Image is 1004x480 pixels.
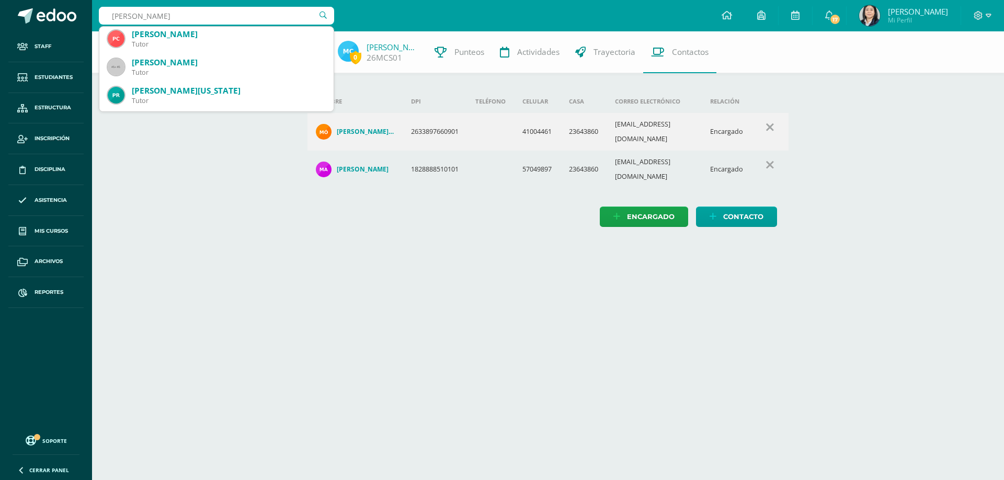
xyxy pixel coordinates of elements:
[35,288,63,296] span: Reportes
[427,31,492,73] a: Punteos
[403,113,467,151] td: 2633897660901
[607,151,702,188] td: [EMAIL_ADDRESS][DOMAIN_NAME]
[8,185,84,216] a: Asistencia
[561,113,607,151] td: 23643860
[132,96,325,105] div: Tutor
[643,31,716,73] a: Contactos
[35,257,63,266] span: Archivos
[723,207,763,226] span: Contacto
[8,123,84,154] a: Inscripción
[467,90,514,113] th: Teléfono
[337,128,394,136] h4: [PERSON_NAME] [PERSON_NAME]
[8,31,84,62] a: Staff
[8,154,84,185] a: Disciplina
[13,433,79,447] a: Soporte
[514,113,560,151] td: 41004461
[316,162,332,177] img: 780614c4595f855661093e5ed4b06a15.png
[132,29,325,40] div: [PERSON_NAME]
[35,165,65,174] span: Disciplina
[108,59,124,75] img: 45x45
[108,87,124,104] img: c874687d19a64fc7c6f03c471ea192bb.png
[29,466,69,474] span: Cerrar panel
[888,16,948,25] span: Mi Perfil
[567,31,643,73] a: Trayectoria
[99,7,334,25] input: Busca un usuario...
[600,207,688,227] a: Encargado
[367,42,419,52] a: [PERSON_NAME]
[492,31,567,73] a: Actividades
[8,246,84,277] a: Archivos
[367,52,402,63] a: 26MCS01
[350,51,361,64] span: 0
[607,90,702,113] th: Correo electrónico
[702,151,751,188] td: Encargado
[132,40,325,49] div: Tutor
[8,93,84,124] a: Estructura
[108,30,124,47] img: 6ad28f8135d89f58656e7159c26e51b0.png
[514,90,560,113] th: Celular
[132,57,325,68] div: [PERSON_NAME]
[35,42,51,51] span: Staff
[454,47,484,58] span: Punteos
[561,151,607,188] td: 23643860
[594,47,635,58] span: Trayectoria
[307,90,403,113] th: Nombre
[696,207,777,227] a: Contacto
[702,90,751,113] th: Relación
[42,437,67,444] span: Soporte
[316,162,394,177] a: [PERSON_NAME]
[8,277,84,308] a: Reportes
[8,216,84,247] a: Mis cursos
[403,90,467,113] th: DPI
[672,47,709,58] span: Contactos
[517,47,560,58] span: Actividades
[316,124,332,140] img: 91bf85ecb1b2cadae1b37e4b8a000f69.png
[514,151,560,188] td: 57049897
[702,113,751,151] td: Encargado
[561,90,607,113] th: Casa
[403,151,467,188] td: 1828888510101
[35,227,68,235] span: Mis cursos
[888,6,948,17] span: [PERSON_NAME]
[829,14,841,25] span: 17
[338,41,359,62] img: b7e1722d32a6b1fd2608eb4696bfbdac.png
[35,73,73,82] span: Estudiantes
[337,165,389,174] h4: [PERSON_NAME]
[627,207,675,226] span: Encargado
[35,134,70,143] span: Inscripción
[35,196,67,204] span: Asistencia
[607,113,702,151] td: [EMAIL_ADDRESS][DOMAIN_NAME]
[859,5,880,26] img: ab5b52e538c9069687ecb61632cf326d.png
[35,104,71,112] span: Estructura
[8,62,84,93] a: Estudiantes
[132,85,325,96] div: [PERSON_NAME][US_STATE]
[132,68,325,77] div: Tutor
[316,124,394,140] a: [PERSON_NAME] [PERSON_NAME]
